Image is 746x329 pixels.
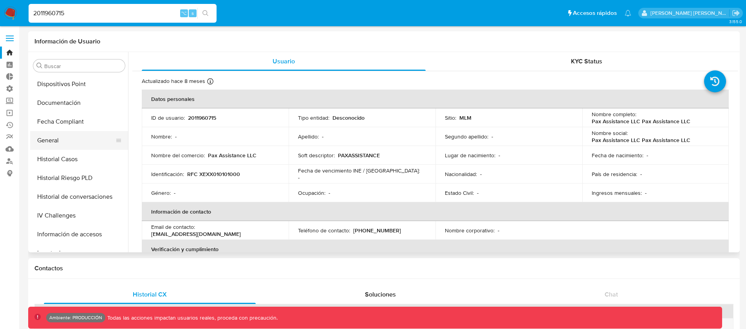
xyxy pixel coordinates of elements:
[298,167,420,174] p: Fecha de vencimiento INE / [GEOGRAPHIC_DATA] :
[30,93,128,112] button: Documentación
[592,171,637,178] p: País de residencia :
[49,316,102,319] p: Ambiente: PRODUCCIÓN
[650,9,730,17] p: victor.david@mercadolibre.com.co
[30,206,128,225] button: IV Challenges
[445,114,456,121] p: Sitio :
[151,223,195,230] p: Email de contacto :
[332,114,365,121] p: Desconocido
[29,8,217,18] input: Buscar usuario o caso...
[151,171,184,178] p: Identificación :
[34,264,733,272] h1: Contactos
[477,189,479,196] p: -
[498,227,499,234] p: -
[208,152,256,159] p: Pax Assistance LLC
[30,244,128,262] button: Insurtech
[592,129,628,137] p: Nombre social :
[298,174,300,181] p: -
[105,314,278,322] p: Todas las acciones impactan usuarios reales, proceda con precaución.
[499,152,500,159] p: -
[142,240,729,259] th: Verificación y cumplimiento
[151,152,205,159] p: Nombre del comercio :
[445,189,474,196] p: Estado Civil :
[151,114,185,121] p: ID de usuario :
[322,133,323,140] p: -
[647,152,648,159] p: -
[151,230,241,237] p: [EMAIL_ADDRESS][DOMAIN_NAME]
[592,118,690,125] p: Pax Assistance LLC Pax Assistance LLC
[181,9,187,17] span: ⌥
[188,114,216,121] p: 2011960715
[174,189,175,196] p: -
[459,114,471,121] p: MLM
[36,63,43,69] button: Buscar
[197,8,213,19] button: search-icon
[445,152,495,159] p: Lugar de nacimiento :
[191,9,194,17] span: s
[480,171,482,178] p: -
[592,152,643,159] p: Fecha de nacimiento :
[640,171,642,178] p: -
[30,150,128,169] button: Historial Casos
[353,227,401,234] p: [PHONE_NUMBER]
[142,90,729,108] th: Datos personales
[30,169,128,187] button: Historial Riesgo PLD
[592,137,690,144] p: Pax Assistance LLC Pax Assistance LLC
[298,114,329,121] p: Tipo entidad :
[445,227,495,234] p: Nombre corporativo :
[187,171,240,178] p: RFC XEXX010101000
[732,9,740,17] a: Salir
[445,171,477,178] p: Nacionalidad :
[30,187,128,206] button: Historial de conversaciones
[142,202,729,221] th: Información de contacto
[338,152,380,159] p: PAXASSISTANCE
[445,133,488,140] p: Segundo apellido :
[592,111,636,118] p: Nombre completo :
[44,63,122,70] input: Buscar
[645,189,647,196] p: -
[625,10,631,16] a: Notificaciones
[30,131,122,150] button: General
[592,189,642,196] p: Ingresos mensuales :
[605,290,618,299] span: Chat
[573,9,617,17] span: Accesos rápidos
[133,290,167,299] span: Historial CX
[30,112,128,131] button: Fecha Compliant
[30,225,128,244] button: Información de accesos
[298,189,325,196] p: Ocupación :
[30,75,128,93] button: Dispositivos Point
[365,290,396,299] span: Soluciones
[151,133,172,140] p: Nombre :
[298,152,335,159] p: Soft descriptor :
[151,189,171,196] p: Género :
[273,57,295,66] span: Usuario
[329,189,330,196] p: -
[491,133,493,140] p: -
[34,38,100,45] h1: Información de Usuario
[298,227,350,234] p: Teléfono de contacto :
[298,133,319,140] p: Apellido :
[571,57,602,66] span: KYC Status
[142,77,205,85] p: Actualizado hace 8 meses
[175,133,177,140] p: -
